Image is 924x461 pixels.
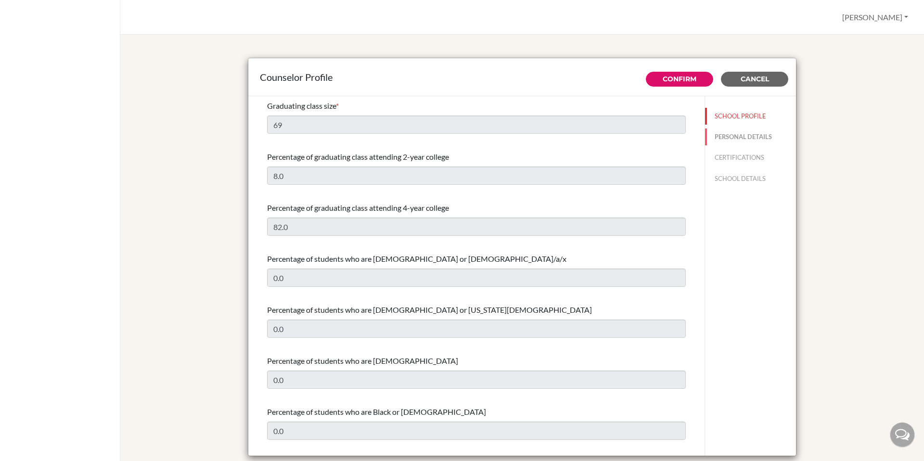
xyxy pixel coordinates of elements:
button: CERTIFICATIONS [705,149,796,166]
div: Counselor Profile [260,70,784,84]
span: Percentage of students who are [DEMOGRAPHIC_DATA] [267,356,458,365]
span: Graduating class size [267,101,336,110]
span: Help [22,7,42,15]
span: Percentage of graduating class attending 4-year college [267,203,449,212]
button: [PERSON_NAME] [838,8,912,26]
button: SCHOOL DETAILS [705,170,796,187]
span: Percentage of students who are Black or [DEMOGRAPHIC_DATA] [267,407,486,416]
button: PERSONAL DETAILS [705,128,796,145]
span: Percentage of graduating class attending 2-year college [267,152,449,161]
span: Percentage of students who are [DEMOGRAPHIC_DATA] or [DEMOGRAPHIC_DATA]/a/x [267,254,566,263]
button: SCHOOL PROFILE [705,108,796,125]
span: Percentage of students who are [DEMOGRAPHIC_DATA] or [US_STATE][DEMOGRAPHIC_DATA] [267,305,592,314]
